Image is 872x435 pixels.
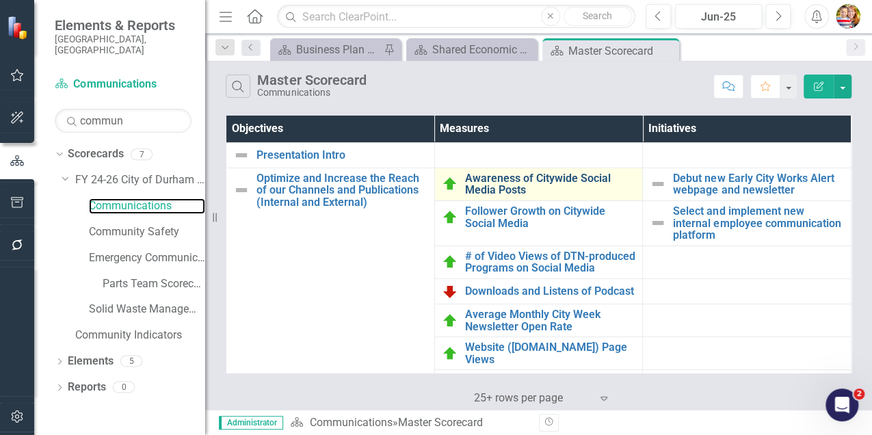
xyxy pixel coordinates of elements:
[465,172,636,196] a: Awareness of Citywide Social Media Posts
[434,279,643,304] td: Double-Click to Edit Right Click for Context Menu
[274,41,380,58] a: Business Plan Status Update
[673,172,844,196] a: Debut new Early City Works Alert webpage and newsletter
[257,88,366,98] div: Communications
[442,283,458,300] img: Needs Improvement
[89,224,205,240] a: Community Safety
[68,146,124,162] a: Scorecards
[836,4,860,29] img: Shari Metcalfe
[277,5,635,29] input: Search ClearPoint...
[68,354,114,369] a: Elements
[55,109,191,133] input: Search Below...
[55,34,191,56] small: [GEOGRAPHIC_DATA], [GEOGRAPHIC_DATA]
[257,72,366,88] div: Master Scorecard
[290,415,528,431] div: »
[650,215,666,231] img: Not Defined
[442,254,458,270] img: On Target
[226,142,435,168] td: Double-Click to Edit Right Click for Context Menu
[434,201,643,246] td: Double-Click to Edit Right Click for Context Menu
[825,388,858,421] iframe: Intercom live chat
[103,276,205,292] a: Parts Team Scorecard
[434,168,643,200] td: Double-Click to Edit Right Click for Context Menu
[75,172,205,188] a: FY 24-26 City of Durham Strategic Plan
[465,205,636,229] a: Follower Growth on Citywide Social Media
[465,250,636,274] a: # of Video Views of DTN-produced Programs on Social Media
[434,304,643,337] td: Double-Click to Edit Right Click for Context Menu
[583,10,612,21] span: Search
[131,148,153,160] div: 7
[854,388,864,399] span: 2
[434,370,643,403] td: Double-Click to Edit Right Click for Context Menu
[113,382,135,393] div: 0
[233,147,250,163] img: Not Defined
[256,149,427,161] a: Presentation Intro
[564,7,632,26] button: Search
[233,182,250,198] img: Not Defined
[650,176,666,192] img: Not Defined
[309,416,392,429] a: Communications
[568,42,676,60] div: Master Scorecard
[442,313,458,329] img: On Target
[434,337,643,370] td: Double-Click to Edit Right Click for Context Menu
[120,356,142,367] div: 5
[442,209,458,226] img: On Target
[226,168,435,403] td: Double-Click to Edit Right Click for Context Menu
[465,341,636,365] a: Website ([DOMAIN_NAME]) Page Views
[442,176,458,192] img: On Target
[89,302,205,317] a: Solid Waste Management
[680,9,758,25] div: Jun-25
[7,16,31,40] img: ClearPoint Strategy
[219,416,283,430] span: Administrator
[675,4,763,29] button: Jun-25
[55,77,191,92] a: Communications
[256,172,427,209] a: Optimize and Increase the Reach of our Channels and Publications (Internal and External)
[643,168,851,200] td: Double-Click to Edit Right Click for Context Menu
[68,380,106,395] a: Reports
[442,345,458,362] img: On Target
[434,246,643,278] td: Double-Click to Edit Right Click for Context Menu
[465,285,636,298] a: Downloads and Listens of Podcast
[296,41,380,58] div: Business Plan Status Update
[75,328,205,343] a: Community Indicators
[89,198,205,214] a: Communications
[673,205,844,241] a: Select and implement new internal employee communication platform
[432,41,533,58] div: Shared Economic Prosperity
[410,41,533,58] a: Shared Economic Prosperity
[643,201,851,246] td: Double-Click to Edit Right Click for Context Menu
[397,416,482,429] div: Master Scorecard
[89,250,205,266] a: Emergency Communications Center
[55,17,191,34] span: Elements & Reports
[465,308,636,332] a: Average Monthly City Week Newsletter Open Rate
